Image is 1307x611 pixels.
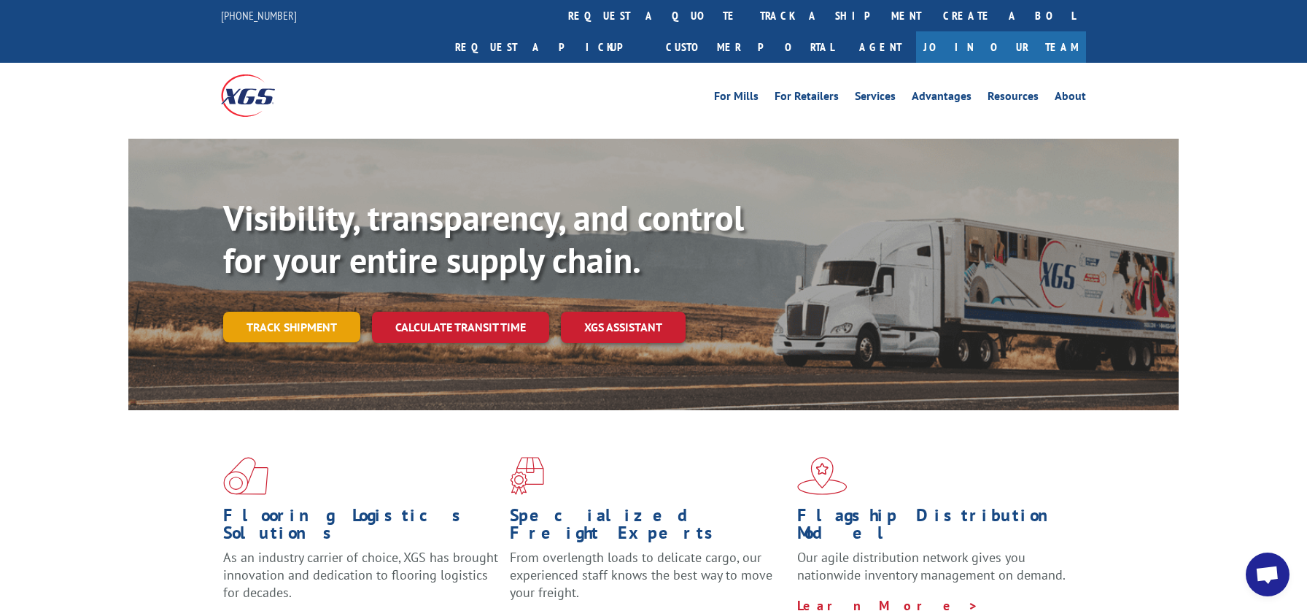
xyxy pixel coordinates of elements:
a: Join Our Team [916,31,1086,63]
img: xgs-icon-flagship-distribution-model-red [797,457,848,495]
a: XGS ASSISTANT [561,312,686,343]
span: Our agile distribution network gives you nationwide inventory management on demand. [797,549,1066,583]
a: Advantages [912,91,971,107]
img: xgs-icon-focused-on-flooring-red [510,457,544,495]
a: About [1055,91,1086,107]
a: Track shipment [223,312,360,342]
h1: Flooring Logistics Solutions [223,507,499,549]
img: xgs-icon-total-supply-chain-intelligence-red [223,457,268,495]
b: Visibility, transparency, and control for your entire supply chain. [223,195,744,283]
div: Open chat [1246,553,1289,596]
a: Agent [845,31,916,63]
a: Request a pickup [444,31,655,63]
a: For Retailers [775,91,839,107]
h1: Specialized Freight Experts [510,507,786,549]
a: Resources [988,91,1039,107]
a: Calculate transit time [372,312,549,343]
span: As an industry carrier of choice, XGS has brought innovation and dedication to flooring logistics... [223,549,498,601]
a: For Mills [714,91,759,107]
h1: Flagship Distribution Model [797,507,1073,549]
a: Services [855,91,896,107]
a: Customer Portal [655,31,845,63]
a: [PHONE_NUMBER] [221,8,297,23]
